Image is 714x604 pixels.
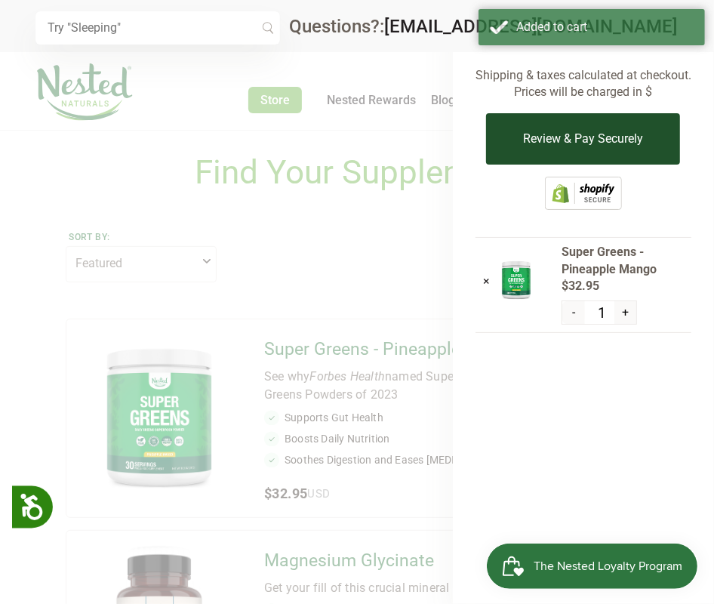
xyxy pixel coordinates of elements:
input: Try "Sleeping" [35,11,280,45]
span: $32.95 [562,278,691,294]
div: Questions?: [289,17,679,35]
span: Super Greens - Pineapple Mango [562,244,691,278]
div: Added to cart [516,20,694,34]
img: Super Greens - Pineapple Mango [497,258,535,302]
iframe: Button to open loyalty program pop-up [487,544,699,589]
a: × [483,274,490,288]
img: Shopify secure badge [545,177,622,210]
span: $32.95 [589,36,635,53]
a: This online store is secured by Shopify [545,199,622,213]
button: + [614,301,636,324]
a: [EMAIL_ADDRESS][DOMAIN_NAME] [384,16,679,37]
p: Shipping & taxes calculated at checkout. Prices will be charged in $ [475,67,691,101]
button: Review & Pay Securely [486,113,680,165]
button: - [562,301,584,324]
